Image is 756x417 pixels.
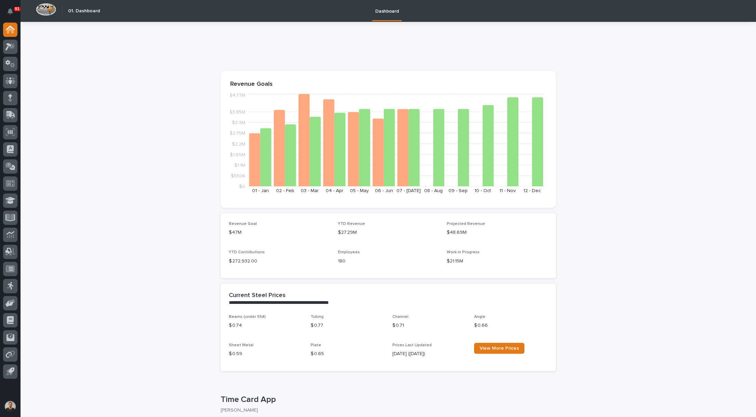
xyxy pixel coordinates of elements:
[311,322,384,329] p: $ 0.77
[239,184,245,189] tspan: $0
[424,188,443,193] text: 08 - Aug
[229,315,266,319] span: Beams (under 55#)
[311,343,321,347] span: Plate
[232,142,245,146] tspan: $2.2M
[350,188,369,193] text: 05 - May
[392,315,408,319] span: Channel
[252,188,269,193] text: 01 - Jan
[392,350,466,358] p: [DATE] ([DATE])
[447,250,480,254] span: Work in Progress
[396,188,421,193] text: 07 - [DATE]
[338,222,365,226] span: YTD Revenue
[221,395,553,405] p: Time Card App
[230,152,245,157] tspan: $1.65M
[301,188,319,193] text: 03 - Mar
[338,250,360,254] span: Employees
[447,258,548,265] p: $21.15M
[229,322,302,329] p: $ 0.74
[3,399,17,414] button: users-avatar
[311,315,324,319] span: Tubing
[499,188,516,193] text: 11 - Nov
[230,131,245,136] tspan: $2.75M
[229,258,330,265] p: $ 272,932.00
[474,322,548,329] p: $ 0.66
[326,188,343,193] text: 04 - Apr
[276,188,294,193] text: 02 - Feb
[480,346,519,351] span: View More Prices
[36,3,56,16] img: Workspace Logo
[338,229,439,236] p: $27.29M
[231,173,245,178] tspan: $550K
[447,229,548,236] p: $48.69M
[3,4,17,18] button: Notifications
[392,343,432,347] span: Prices Last Updated
[338,258,439,265] p: 180
[448,188,468,193] text: 09 - Sep
[15,6,19,11] p: 91
[68,8,100,14] h2: 01. Dashboard
[474,315,485,319] span: Angle
[229,110,245,115] tspan: $3.85M
[234,163,245,167] tspan: $1.1M
[375,188,393,193] text: 06 - Jun
[9,8,17,19] div: Notifications91
[447,222,485,226] span: Projected Revenue
[229,350,302,358] p: $ 0.59
[392,322,466,329] p: $ 0.71
[229,222,257,226] span: Revenue Goal
[311,350,384,358] p: $ 0.65
[474,188,491,193] text: 10 - Oct
[232,120,245,125] tspan: $3.3M
[229,343,253,347] span: Sheet Metal
[474,343,524,354] a: View More Prices
[523,188,541,193] text: 12 - Dec
[221,407,550,413] p: [PERSON_NAME]
[230,81,546,88] p: Revenue Goals
[229,250,265,254] span: YTD Contributions
[229,229,330,236] p: $47M
[229,93,245,98] tspan: $4.77M
[229,292,286,299] h2: Current Steel Prices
